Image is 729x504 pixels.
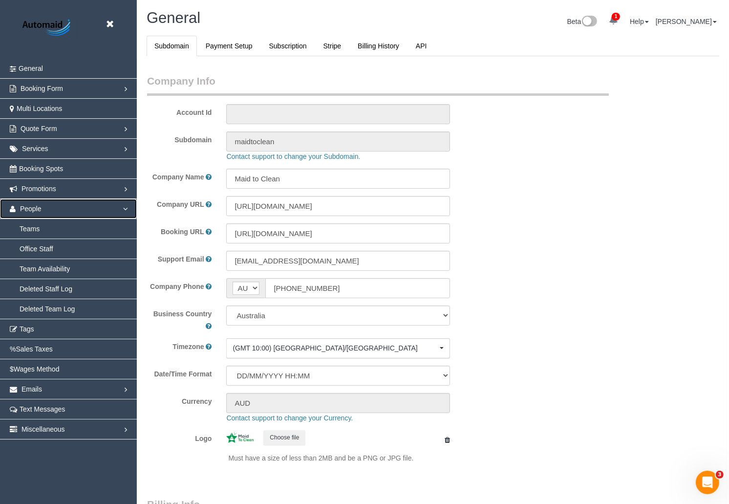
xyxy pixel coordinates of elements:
[21,385,42,393] span: Emails
[19,65,43,72] span: General
[17,17,78,39] img: Automaid Logo
[228,453,450,463] p: Must have a size of less than 2MB and be a PNG or JPG file.
[150,282,204,291] label: Company Phone
[158,254,204,264] label: Support Email
[147,9,200,26] span: General
[696,471,719,494] iframe: Intercom live chat
[20,405,65,413] span: Text Messages
[20,205,42,213] span: People
[226,338,450,358] button: (GMT 10:00) [GEOGRAPHIC_DATA]/[GEOGRAPHIC_DATA]
[22,145,48,153] span: Services
[21,85,63,92] span: Booking Form
[21,185,56,193] span: Promotions
[265,278,450,298] input: Phone
[263,430,305,445] button: Choose file
[219,152,695,161] div: Contact support to change your Subdomain.
[152,172,204,182] label: Company Name
[630,18,649,25] a: Help
[140,131,219,145] label: Subdomain
[656,18,717,25] a: [PERSON_NAME]
[14,365,60,373] span: Wages Method
[612,13,620,21] span: 1
[153,309,212,319] label: Business Country
[567,18,598,25] a: Beta
[581,16,597,28] img: New interface
[261,36,315,56] a: Subscription
[408,36,435,56] a: API
[716,471,724,479] span: 3
[140,366,219,379] label: Date/Time Format
[147,74,609,96] legend: Company Info
[157,199,204,209] label: Company URL
[350,36,407,56] a: Billing History
[198,36,260,56] a: Payment Setup
[16,345,52,353] span: Sales Taxes
[19,165,63,173] span: Booking Spots
[233,343,437,353] span: (GMT 10:00) [GEOGRAPHIC_DATA]/[GEOGRAPHIC_DATA]
[17,105,62,112] span: Multi Locations
[21,425,65,433] span: Miscellaneous
[140,104,219,117] label: Account Id
[140,393,219,406] label: Currency
[20,325,34,333] span: Tags
[161,227,204,237] label: Booking URL
[226,432,254,443] img: 367b4035868b057e955216826a9f17c862141b21.jpeg
[21,125,57,132] span: Quote Form
[604,10,623,31] a: 1
[172,342,204,351] label: Timezone
[226,338,450,358] ol: Choose Timezone
[219,413,695,423] div: Contact support to change your Currency.
[316,36,349,56] a: Stripe
[140,430,219,443] label: Logo
[147,36,197,56] a: Subdomain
